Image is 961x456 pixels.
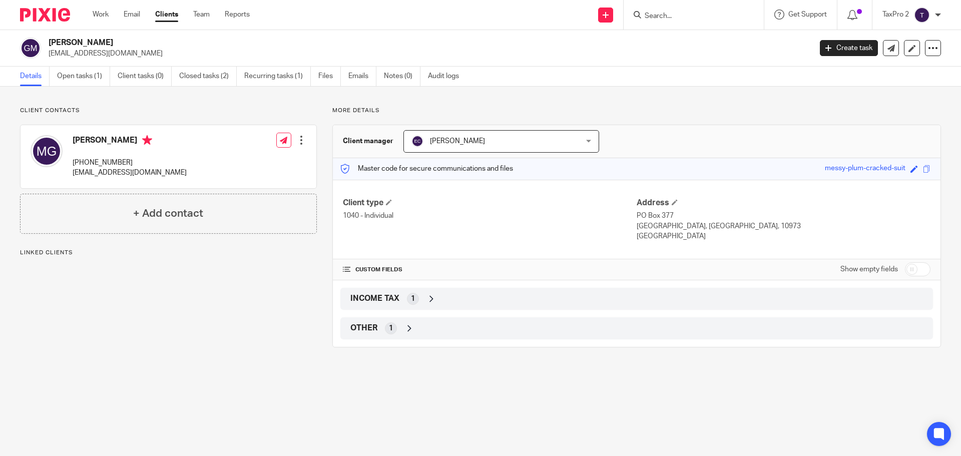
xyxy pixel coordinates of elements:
p: More details [332,107,941,115]
a: Audit logs [428,67,466,86]
a: Client tasks (0) [118,67,172,86]
span: [PERSON_NAME] [430,138,485,145]
a: Recurring tasks (1) [244,67,311,86]
a: Details [20,67,50,86]
i: Primary [142,135,152,145]
p: Master code for secure communications and files [340,164,513,174]
img: svg%3E [20,38,41,59]
p: PO Box 377 [637,211,930,221]
h4: + Add contact [133,206,203,221]
p: [PHONE_NUMBER] [73,158,187,168]
a: Create task [820,40,878,56]
h2: [PERSON_NAME] [49,38,654,48]
a: Reports [225,10,250,20]
a: Emails [348,67,376,86]
span: 1 [411,294,415,304]
input: Search [644,12,734,21]
h4: [PERSON_NAME] [73,135,187,148]
p: [EMAIL_ADDRESS][DOMAIN_NAME] [49,49,805,59]
h4: Client type [343,198,637,208]
p: 1040 - Individual [343,211,637,221]
a: Work [93,10,109,20]
img: svg%3E [411,135,423,147]
p: [GEOGRAPHIC_DATA], [GEOGRAPHIC_DATA], 10973 [637,221,930,231]
p: Linked clients [20,249,317,257]
a: Open tasks (1) [57,67,110,86]
span: OTHER [350,323,377,333]
h3: Client manager [343,136,393,146]
p: [GEOGRAPHIC_DATA] [637,231,930,241]
label: Show empty fields [840,264,898,274]
h4: CUSTOM FIELDS [343,266,637,274]
p: [EMAIL_ADDRESS][DOMAIN_NAME] [73,168,187,178]
a: Email [124,10,140,20]
h4: Address [637,198,930,208]
p: Client contacts [20,107,317,115]
span: INCOME TAX [350,293,399,304]
a: Team [193,10,210,20]
a: Closed tasks (2) [179,67,237,86]
img: Pixie [20,8,70,22]
a: Files [318,67,341,86]
div: messy-plum-cracked-suit [825,163,905,175]
a: Clients [155,10,178,20]
span: 1 [389,323,393,333]
img: svg%3E [914,7,930,23]
img: svg%3E [31,135,63,167]
a: Notes (0) [384,67,420,86]
p: TaxPro 2 [882,10,909,20]
span: Get Support [788,11,827,18]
